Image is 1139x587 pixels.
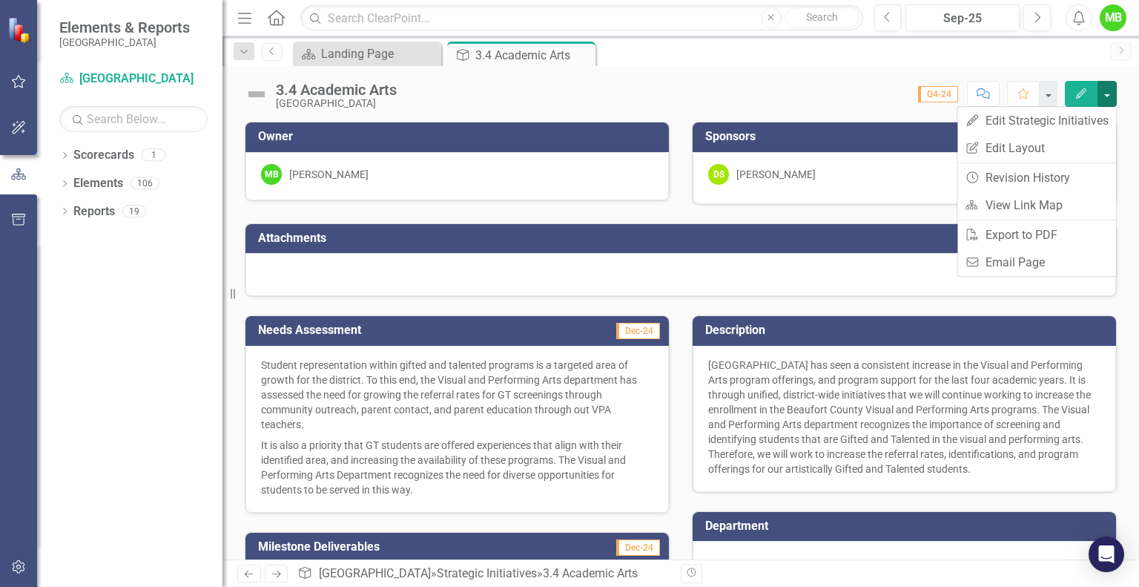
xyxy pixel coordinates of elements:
[705,130,1109,143] h3: Sponsors
[7,16,33,42] img: ClearPoint Strategy
[905,4,1020,31] button: Sep-25
[543,566,638,580] div: 3.4 Academic Arts
[319,566,431,580] a: [GEOGRAPHIC_DATA]
[1100,4,1126,31] button: MB
[297,45,438,63] a: Landing Page
[276,98,397,109] div: [GEOGRAPHIC_DATA]
[142,149,165,162] div: 1
[705,519,1109,533] h3: Department
[258,540,552,554] h3: Milestone Deliverables
[437,566,537,580] a: Strategic Initiatives
[258,130,661,143] h3: Owner
[300,5,862,31] input: Search ClearPoint...
[245,82,268,106] img: Not Defined
[911,10,1014,27] div: Sep-25
[1089,537,1124,572] div: Open Intercom Messenger
[616,323,660,339] span: Dec-24
[957,134,1116,162] a: Edit Layout
[957,164,1116,191] a: Revision History
[261,435,653,497] p: It is also a priority that GT students are offered experiences that align with their identified a...
[261,358,653,435] p: Student representation within gifted and talented programs is a targeted area of growth for the d...
[806,11,838,23] span: Search
[957,221,1116,249] a: Export to PDF
[616,540,660,556] span: Dec-24
[321,45,438,63] div: Landing Page
[297,565,670,583] div: » »
[258,324,538,337] h3: Needs Assessment
[705,324,1109,337] h3: Description
[122,205,146,217] div: 19
[957,249,1116,276] a: Email Page
[59,19,190,36] span: Elements & Reports
[276,82,397,98] div: 3.4 Academic Arts
[73,203,115,220] a: Reports
[957,191,1116,219] a: View Link Map
[131,177,159,190] div: 106
[59,36,190,48] small: [GEOGRAPHIC_DATA]
[289,167,369,182] div: [PERSON_NAME]
[708,359,1091,475] span: [GEOGRAPHIC_DATA] has seen a consistent increase in the Visual and Performing Arts program offeri...
[59,70,208,88] a: [GEOGRAPHIC_DATA]
[957,107,1116,134] a: Edit Strategic Initiatives
[258,232,1109,245] h3: Attachments
[708,164,729,185] div: DS
[736,167,816,182] div: [PERSON_NAME]
[73,147,134,164] a: Scorecards
[475,46,592,65] div: 3.4 Academic Arts
[785,7,859,28] button: Search
[261,164,282,185] div: MB
[73,175,123,192] a: Elements
[59,106,208,132] input: Search Below...
[918,86,958,102] span: Q4-24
